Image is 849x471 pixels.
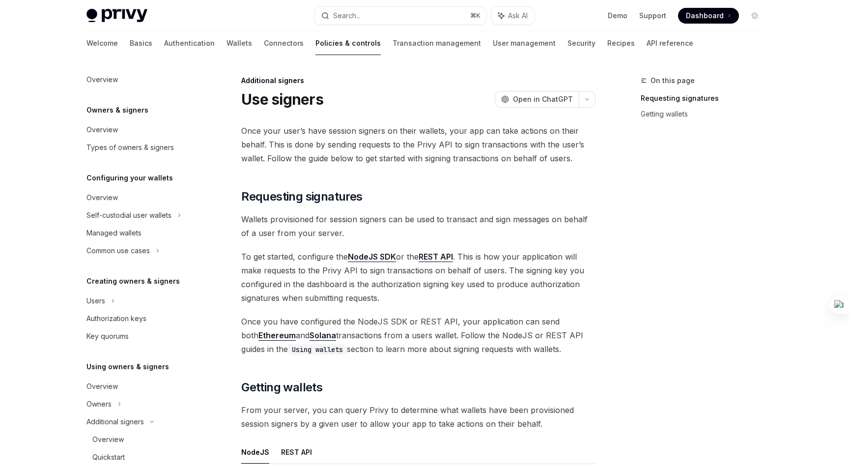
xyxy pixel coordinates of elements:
a: Dashboard [678,8,739,24]
div: Types of owners & signers [86,142,174,153]
a: Authorization keys [79,310,204,327]
a: Overview [79,431,204,448]
div: Overview [86,192,118,204]
a: Overview [79,189,204,206]
a: NodeJS SDK [348,252,396,262]
a: API reference [647,31,693,55]
a: REST API [419,252,453,262]
div: Owners [86,398,112,410]
a: Types of owners & signers [79,139,204,156]
div: Key quorums [86,330,129,342]
div: Users [86,295,105,307]
button: Open in ChatGPT [495,91,579,108]
a: Basics [130,31,152,55]
a: Support [639,11,666,21]
span: Ask AI [508,11,528,21]
span: Getting wallets [241,380,322,395]
div: Overview [86,74,118,86]
button: Search...⌘K [314,7,486,25]
img: light logo [86,9,147,23]
h5: Configuring your wallets [86,172,173,184]
h5: Creating owners & signers [86,275,180,287]
span: Dashboard [686,11,724,21]
a: Policies & controls [315,31,381,55]
a: Overview [79,378,204,395]
button: Toggle dark mode [747,8,763,24]
button: NodeJS [241,441,269,464]
span: Wallets provisioned for session signers can be used to transact and sign messages on behalf of a ... [241,212,595,240]
span: Open in ChatGPT [513,94,573,104]
div: Managed wallets [86,227,141,239]
a: Security [567,31,595,55]
a: Transaction management [393,31,481,55]
a: User management [493,31,556,55]
a: Key quorums [79,327,204,345]
div: Additional signers [86,416,144,428]
h5: Using owners & signers [86,361,169,373]
a: Recipes [607,31,635,55]
a: Demo [608,11,627,21]
button: REST API [281,441,312,464]
a: Connectors [264,31,304,55]
a: Getting wallets [641,106,770,122]
span: Once you have configured the NodeJS SDK or REST API, your application can send both and transacti... [241,315,595,356]
div: Common use cases [86,245,150,257]
a: Ethereum [258,330,296,341]
h1: Use signers [241,90,323,108]
h5: Owners & signers [86,104,148,116]
span: Once your user’s have session signers on their wallets, your app can take actions on their behalf... [241,124,595,165]
span: ⌘ K [470,12,481,20]
code: Using wallets [288,344,347,355]
a: Solana [310,330,336,341]
div: Quickstart [92,451,125,463]
div: Overview [86,124,118,136]
span: To get started, configure the or the . This is how your application will make requests to the Pri... [241,250,595,305]
div: Authorization keys [86,313,146,324]
span: From your server, you can query Privy to determine what wallets have been provisioned session sig... [241,403,595,431]
div: Additional signers [241,76,595,86]
a: Authentication [164,31,215,55]
div: Search... [333,10,361,22]
a: Welcome [86,31,118,55]
div: Overview [92,434,124,445]
a: Overview [79,71,204,88]
div: Overview [86,381,118,392]
a: Requesting signatures [641,90,770,106]
a: Overview [79,121,204,139]
a: Quickstart [79,448,204,466]
span: Requesting signatures [241,189,362,205]
a: Wallets [226,31,252,55]
span: On this page [651,75,695,87]
a: Managed wallets [79,224,204,242]
button: Ask AI [491,7,535,25]
div: Self-custodial user wallets [86,209,171,221]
